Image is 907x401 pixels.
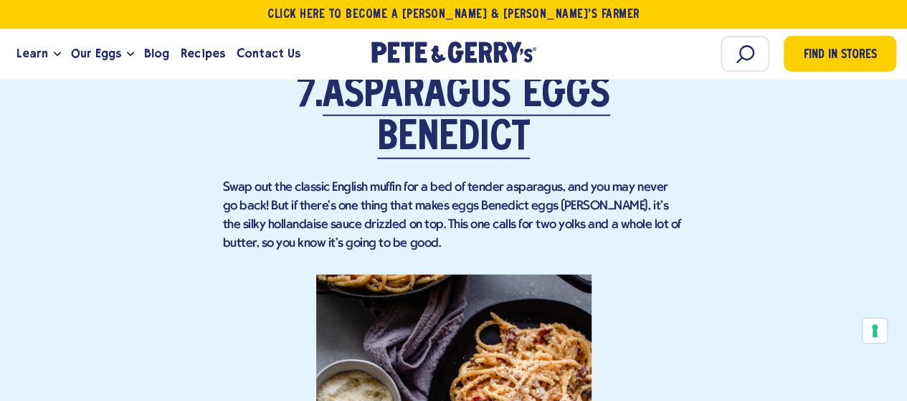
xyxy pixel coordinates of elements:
[127,52,134,57] button: Open the dropdown menu for Our Eggs
[16,44,48,62] span: Learn
[71,44,121,62] span: Our Eggs
[144,44,169,62] span: Blog
[181,44,224,62] span: Recipes
[223,74,685,160] h2: 7.
[138,34,175,73] a: Blog
[231,34,306,73] a: Contact Us
[223,179,685,253] p: Swap out the classic English muffin for a bed of tender asparagus, and you may never go back! But...
[721,36,769,72] input: Search
[784,36,896,72] a: Find in Stores
[804,46,877,65] span: Find in Stores
[175,34,230,73] a: Recipes
[863,319,887,343] button: Your consent preferences for tracking technologies
[54,52,61,57] button: Open the dropdown menu for Learn
[65,34,127,73] a: Our Eggs
[323,76,610,159] a: Asparagus Eggs Benedict
[237,44,300,62] span: Contact Us
[11,34,54,73] a: Learn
